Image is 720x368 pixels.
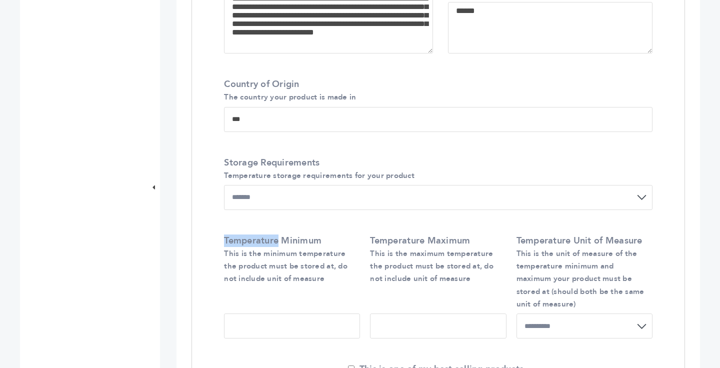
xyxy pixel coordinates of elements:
[516,248,644,309] small: This is the unit of measure of the temperature minimum and maximum your product must be stored at...
[370,248,493,283] small: This is the maximum temperature the product must be stored at, do not include unit of measure
[224,248,347,283] small: This is the minimum temperature the product must be stored at, do not include unit of measure
[224,170,414,180] small: Temperature storage requirements for your product
[224,78,647,103] label: Country of Origin
[224,234,355,285] label: Temperature Minimum
[516,234,647,310] label: Temperature Unit of Measure
[224,156,647,181] label: Storage Requirements
[224,92,356,102] small: The country your product is made in
[370,234,501,285] label: Temperature Maximum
